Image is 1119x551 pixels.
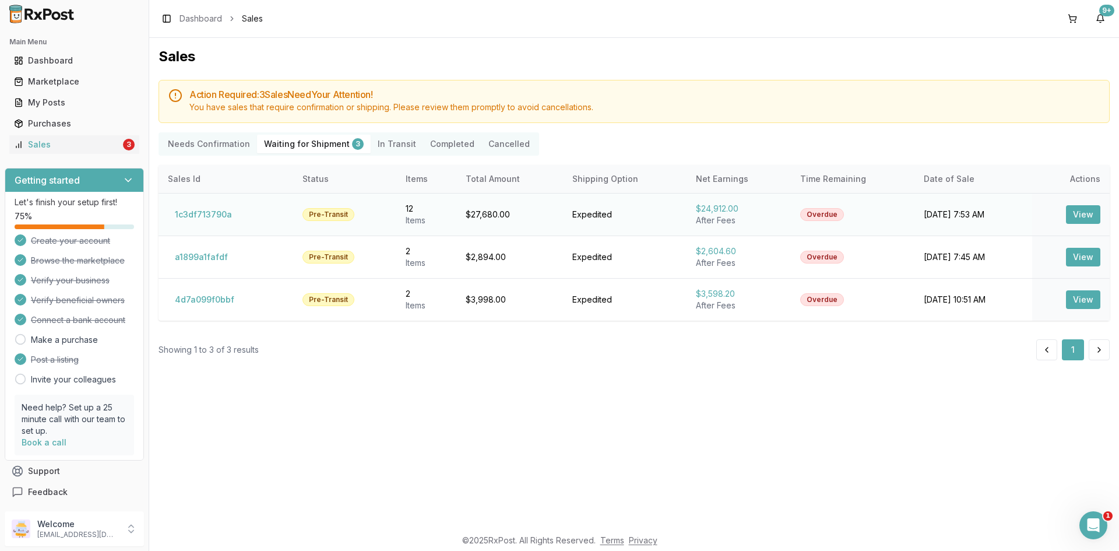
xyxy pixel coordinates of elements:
button: Completed [423,135,481,153]
div: Pre-Transit [302,251,354,264]
th: Time Remaining [791,165,914,193]
div: $24,912.00 [696,203,782,215]
div: Item s [406,215,446,226]
button: View [1066,205,1100,224]
th: Actions [1032,165,1110,193]
div: Expedited [572,251,677,263]
div: [DATE] 7:53 AM [924,209,1023,220]
th: Items [396,165,456,193]
span: Post a listing [31,354,79,366]
th: Total Amount [456,165,563,193]
div: You have sales that require confirmation or shipping. Please review them promptly to avoid cancel... [189,101,1100,113]
button: 9+ [1091,9,1110,28]
button: Cancelled [481,135,537,153]
button: View [1066,290,1100,309]
button: Needs Confirmation [161,135,257,153]
p: Let's finish your setup first! [15,196,134,208]
button: Feedback [5,482,144,503]
div: Item s [406,257,446,269]
span: Verify beneficial owners [31,294,125,306]
div: Item s [406,300,446,311]
button: Purchases [5,114,144,133]
h5: Action Required: 3 Sale s Need Your Attention! [189,90,1100,99]
button: Dashboard [5,51,144,70]
button: My Posts [5,93,144,112]
div: After Fees [696,300,782,311]
h2: Main Menu [9,37,139,47]
p: Welcome [37,518,118,530]
a: Sales3 [9,134,139,155]
div: Dashboard [14,55,135,66]
div: My Posts [14,97,135,108]
h3: Getting started [15,173,80,187]
button: In Transit [371,135,423,153]
div: $2,894.00 [466,251,554,263]
a: Marketplace [9,71,139,92]
th: Net Earnings [687,165,791,193]
div: Overdue [800,293,844,306]
div: $2,604.60 [696,245,782,257]
a: Make a purchase [31,334,98,346]
div: $3,998.00 [466,294,554,306]
button: Sales3 [5,135,144,154]
div: Showing 1 to 3 of 3 results [159,344,259,356]
div: Marketplace [14,76,135,87]
button: Marketplace [5,72,144,91]
h1: Sales [159,47,1110,66]
div: $3,598.20 [696,288,782,300]
div: [DATE] 7:45 AM [924,251,1023,263]
a: Dashboard [180,13,222,24]
div: Overdue [800,208,844,221]
div: Purchases [14,118,135,129]
div: After Fees [696,215,782,226]
div: 2 [406,288,446,300]
nav: breadcrumb [180,13,263,24]
th: Date of Sale [914,165,1032,193]
iframe: Intercom live chat [1079,511,1107,539]
span: 75 % [15,210,32,222]
button: View [1066,248,1100,266]
div: Expedited [572,294,677,306]
span: Create your account [31,235,110,247]
div: Overdue [800,251,844,264]
div: 12 [406,203,446,215]
a: Book a call [22,437,66,447]
a: Purchases [9,113,139,134]
div: Pre-Transit [302,208,354,221]
span: Feedback [28,486,68,498]
div: Sales [14,139,121,150]
th: Sales Id [159,165,293,193]
span: Verify your business [31,275,110,286]
img: RxPost Logo [5,5,79,23]
div: Expedited [572,209,677,220]
span: Sales [242,13,263,24]
button: 4d7a099f0bbf [168,290,241,309]
div: [DATE] 10:51 AM [924,294,1023,306]
button: 1 [1062,339,1084,360]
button: Support [5,461,144,482]
p: [EMAIL_ADDRESS][DOMAIN_NAME] [37,530,118,539]
span: Connect a bank account [31,314,125,326]
img: User avatar [12,520,30,538]
span: Browse the marketplace [31,255,125,266]
a: Dashboard [9,50,139,71]
div: $27,680.00 [466,209,554,220]
a: Invite your colleagues [31,374,116,385]
div: 2 [406,245,446,257]
div: 3 [123,139,135,150]
th: Status [293,165,396,193]
button: 1c3df713790a [168,205,239,224]
div: 3 [352,138,364,150]
p: Need help? Set up a 25 minute call with our team to set up. [22,402,127,437]
a: Privacy [629,535,657,545]
button: a1899a1fafdf [168,248,235,266]
th: Shipping Option [563,165,687,193]
div: After Fees [696,257,782,269]
div: 9+ [1099,5,1114,16]
span: 1 [1103,511,1113,521]
a: My Posts [9,92,139,113]
button: Waiting for Shipment [257,135,371,153]
div: Pre-Transit [302,293,354,306]
a: Terms [600,535,624,545]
